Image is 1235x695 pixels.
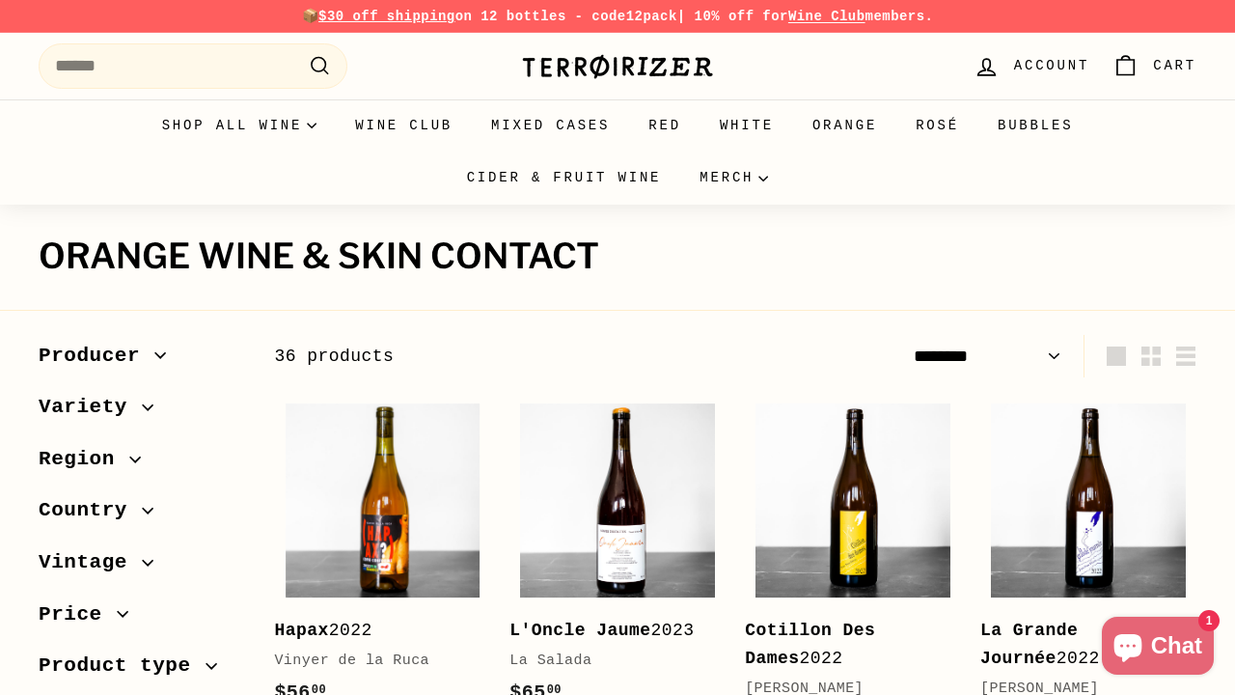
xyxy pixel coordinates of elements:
[793,99,896,152] a: Orange
[39,489,243,542] button: Country
[1014,55,1089,76] span: Account
[39,443,129,476] span: Region
[896,99,978,152] a: Rosé
[788,9,865,24] a: Wine Club
[274,343,735,371] div: 36 products
[39,546,142,579] span: Vintage
[39,438,243,490] button: Region
[39,391,142,424] span: Variety
[745,617,942,673] div: 2022
[39,494,142,527] span: Country
[629,99,700,152] a: Red
[318,9,455,24] span: $30 off shipping
[509,617,706,645] div: 2023
[274,617,471,645] div: 2022
[39,340,154,373] span: Producer
[39,598,117,631] span: Price
[680,152,787,204] summary: Merch
[39,386,243,438] button: Variety
[700,99,793,152] a: White
[39,650,206,682] span: Product type
[509,650,706,673] div: La Salada
[978,99,1092,152] a: Bubbles
[39,594,243,646] button: Price
[143,99,337,152] summary: Shop all wine
[472,99,629,152] a: Mixed Cases
[336,99,472,152] a: Wine Club
[448,152,681,204] a: Cider & Fruit Wine
[962,38,1101,95] a: Account
[39,335,243,387] button: Producer
[1101,38,1208,95] a: Cart
[274,650,471,673] div: Vinyer de la Ruca
[980,621,1078,668] b: La Grande Journée
[1096,617,1220,680] inbox-online-store-chat: Shopify online store chat
[39,6,1196,27] p: 📦 on 12 bottles - code | 10% off for members.
[626,9,677,24] strong: 12pack
[1153,55,1196,76] span: Cart
[509,621,650,640] b: L'Oncle Jaume
[39,237,1196,276] h1: Orange wine & Skin contact
[274,621,328,640] b: Hapax
[980,617,1177,673] div: 2022
[745,621,875,668] b: Cotillon Des Dames
[39,542,243,594] button: Vintage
